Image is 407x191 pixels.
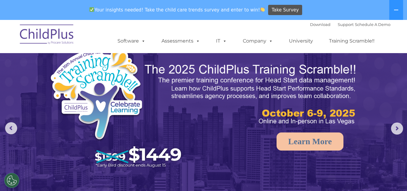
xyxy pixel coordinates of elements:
[323,35,380,47] a: Training Scramble!!
[17,20,77,50] img: ChildPlus by Procare Solutions
[260,7,265,12] img: 👏
[4,173,19,188] button: Cookies Settings
[237,35,279,47] a: Company
[283,35,319,47] a: University
[210,35,233,47] a: IT
[111,35,152,47] a: Software
[310,22,390,27] font: |
[355,22,390,27] a: Schedule A Demo
[272,5,299,15] span: Take Survey
[268,5,302,15] a: Take Survey
[338,22,354,27] a: Support
[87,4,268,16] span: Your insights needed! Take the child care trends survey and enter to win!
[277,132,344,151] a: Learn More
[310,22,330,27] a: Download
[89,7,94,12] img: ✅
[155,35,206,47] a: Assessments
